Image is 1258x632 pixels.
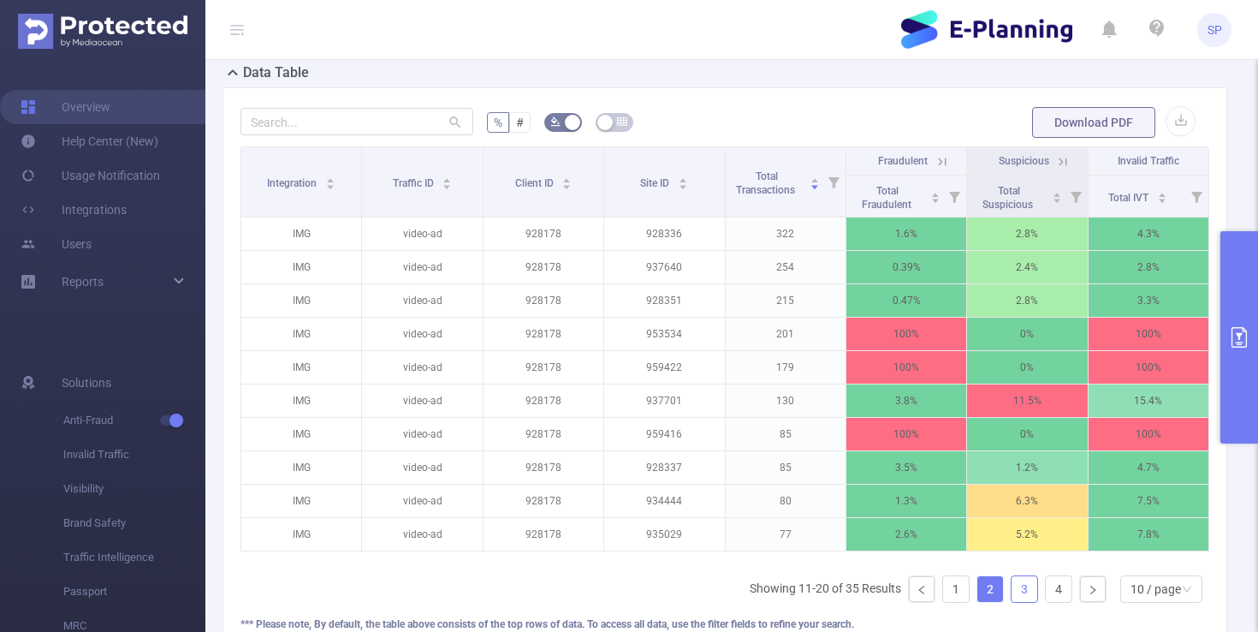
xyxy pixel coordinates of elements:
p: 100% [1089,418,1208,450]
span: SP [1208,13,1222,47]
p: 928178 [484,385,603,417]
p: 937640 [604,251,724,283]
p: 0.47% [846,284,966,317]
i: icon: caret-up [442,176,452,181]
p: 928178 [484,518,603,551]
p: 80 [726,485,846,517]
p: 934444 [604,485,724,517]
span: Solutions [62,366,111,400]
button: Download PDF [1032,107,1155,138]
a: Usage Notification [21,158,160,193]
p: 4.7% [1089,451,1208,484]
p: 3.3% [1089,284,1208,317]
i: icon: caret-up [679,176,688,181]
p: 2.4% [967,251,1087,283]
div: Sort [442,176,452,186]
p: 937701 [604,385,724,417]
p: 959416 [604,418,724,450]
p: 201 [726,318,846,350]
span: Invalid Traffic [1118,155,1179,167]
i: icon: caret-down [679,182,688,188]
li: 1 [942,575,970,603]
p: IMG [241,218,361,250]
a: Overview [21,90,110,124]
div: Sort [1157,190,1167,200]
p: IMG [241,351,361,384]
p: video-ad [362,485,482,517]
span: Traffic Intelligence [63,540,205,575]
p: 0% [967,418,1087,450]
p: 928178 [484,218,603,250]
div: Sort [930,190,941,200]
i: icon: table [617,116,627,127]
p: 85 [726,451,846,484]
p: 100% [1089,318,1208,350]
a: 3 [1012,576,1037,602]
i: icon: caret-down [326,182,335,188]
p: IMG [241,418,361,450]
i: icon: caret-up [1052,190,1061,195]
p: video-ad [362,251,482,283]
span: Total Transactions [736,170,798,196]
span: Client ID [515,177,556,189]
p: 15.4% [1089,385,1208,417]
i: icon: caret-down [562,182,572,188]
p: IMG [241,318,361,350]
p: 2.8% [967,284,1087,317]
i: icon: left [917,585,927,595]
p: 100% [1089,351,1208,384]
a: Reports [62,265,104,299]
p: 100% [846,351,966,384]
i: icon: right [1088,585,1098,595]
p: 77 [726,518,846,551]
p: 4.3% [1089,218,1208,250]
li: Next Page [1079,575,1107,603]
p: 254 [726,251,846,283]
a: 4 [1046,576,1071,602]
span: Total Suspicious [982,185,1035,211]
div: 10 / page [1130,576,1181,602]
p: 928178 [484,318,603,350]
i: Filter menu [1184,176,1208,217]
li: Previous Page [908,575,935,603]
li: 4 [1045,575,1072,603]
p: 1.3% [846,485,966,517]
p: IMG [241,284,361,317]
p: 7.5% [1089,485,1208,517]
div: *** Please note, By default, the table above consists of the top rows of data. To access all data... [240,617,1209,632]
span: Passport [63,575,205,609]
p: 5.2% [967,518,1087,551]
span: Visibility [63,472,205,506]
p: 935029 [604,518,724,551]
span: Reports [62,275,104,289]
i: icon: caret-down [931,196,941,201]
p: 928178 [484,485,603,517]
span: Anti-Fraud [63,403,205,438]
div: Sort [678,176,688,186]
p: 1.2% [967,451,1087,484]
p: 3.8% [846,385,966,417]
p: 928178 [484,251,603,283]
span: Brand Safety [63,506,205,540]
p: 953534 [604,318,724,350]
i: icon: caret-down [810,182,819,188]
p: IMG [241,518,361,551]
i: icon: bg-colors [550,116,561,127]
p: 11.5% [967,385,1087,417]
p: video-ad [362,284,482,317]
p: 6.3% [967,485,1087,517]
p: 0% [967,318,1087,350]
span: Site ID [640,177,672,189]
p: video-ad [362,518,482,551]
p: IMG [241,485,361,517]
p: video-ad [362,451,482,484]
div: Sort [325,176,335,186]
i: Filter menu [942,176,966,217]
p: 959422 [604,351,724,384]
i: icon: caret-up [562,176,572,181]
i: Filter menu [1064,176,1088,217]
p: 928178 [484,418,603,450]
p: 7.8% [1089,518,1208,551]
a: Help Center (New) [21,124,158,158]
p: 928178 [484,284,603,317]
